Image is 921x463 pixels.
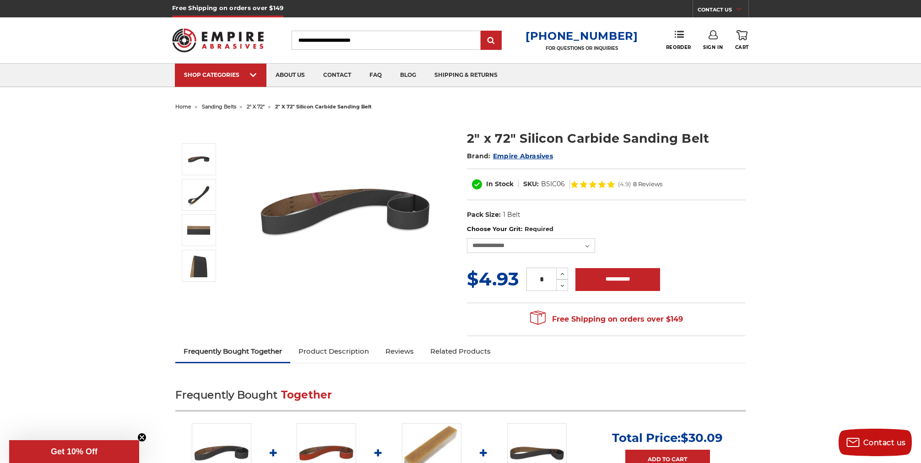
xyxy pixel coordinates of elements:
span: Brand: [467,152,491,160]
a: about us [266,64,314,87]
small: Required [525,225,553,232]
img: 2" x 72" Sanding Belt SC [187,219,210,242]
div: SHOP CATEGORIES [184,71,257,78]
a: Reviews [377,341,422,361]
span: Contact us [863,438,906,447]
a: blog [391,64,425,87]
h1: 2" x 72" Silicon Carbide Sanding Belt [467,129,746,147]
img: 2" x 72" Silicon Carbide File Belt [254,120,437,303]
a: 2" x 72" [247,103,265,110]
button: Close teaser [137,433,146,442]
p: Total Price: [612,431,723,445]
dt: Pack Size: [467,210,501,220]
a: Frequently Bought Together [175,341,290,361]
span: $30.09 [681,431,723,445]
a: contact [314,64,360,87]
a: [PHONE_NUMBER] [526,29,638,43]
span: Reorder [666,44,691,50]
span: In Stock [486,180,514,188]
span: $4.93 [467,268,519,290]
dt: SKU: [523,179,539,189]
span: Cart [735,44,749,50]
dd: BSIC06 [541,179,565,189]
a: shipping & returns [425,64,507,87]
label: Choose Your Grit: [467,225,746,234]
img: 2" x 72" Silicon Carbide Sanding Belt [187,183,210,206]
span: Sign In [703,44,723,50]
img: Empire Abrasives [172,22,264,58]
img: 2" x 72" Silicon Carbide File Belt [187,148,210,171]
a: Cart [735,30,749,50]
a: Empire Abrasives [493,152,553,160]
div: Get 10% OffClose teaser [9,440,139,463]
dd: 1 Belt [503,210,520,220]
span: Frequently Bought [175,388,277,401]
a: faq [360,64,391,87]
a: Reorder [666,30,691,50]
img: 2" x 72" - Silicon Carbide Sanding Belt [187,254,210,277]
p: FOR QUESTIONS OR INQUIRIES [526,45,638,51]
a: CONTACT US [698,5,748,17]
span: Free Shipping on orders over $149 [530,310,683,328]
span: (4.9) [618,181,631,187]
input: Submit [482,32,500,50]
span: Get 10% Off [51,447,98,456]
a: sanding belts [202,103,236,110]
a: Product Description [290,341,377,361]
button: Contact us [839,429,912,456]
a: Related Products [422,341,499,361]
span: 8 Reviews [633,181,662,187]
span: 2" x 72" silicon carbide sanding belt [275,103,372,110]
a: home [175,103,191,110]
span: Together [281,388,332,401]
